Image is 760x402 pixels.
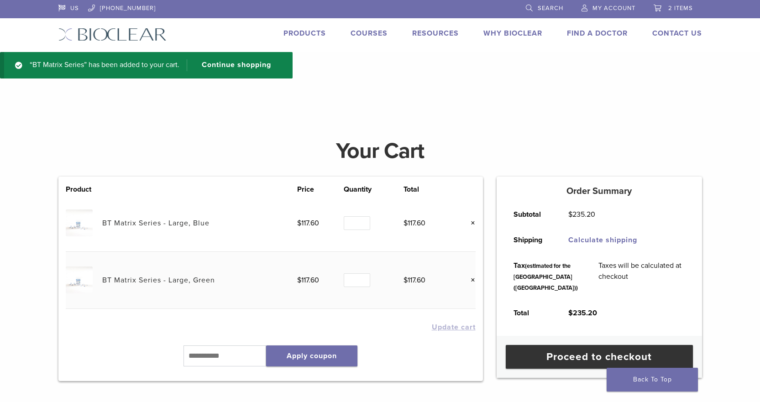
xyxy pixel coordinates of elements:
a: Courses [351,29,388,38]
span: $ [568,308,573,318]
span: $ [404,276,408,285]
th: Subtotal [503,202,558,227]
bdi: 117.60 [404,276,425,285]
button: Update cart [432,324,476,331]
th: Total [503,300,558,326]
img: BT Matrix Series - Large, Blue [66,209,93,236]
bdi: 117.60 [297,276,319,285]
a: Find A Doctor [567,29,628,38]
a: Remove this item [464,217,476,229]
span: $ [297,276,301,285]
a: Proceed to checkout [506,345,693,369]
th: Tax [503,253,588,300]
img: Bioclear [58,28,167,41]
a: Remove this item [464,274,476,286]
img: BT Matrix Series - Large, Green [66,266,93,293]
td: Taxes will be calculated at checkout [588,253,695,300]
bdi: 235.20 [568,308,597,318]
a: BT Matrix Series - Large, Green [102,276,215,285]
a: Why Bioclear [483,29,542,38]
th: Shipping [503,227,558,253]
a: Contact Us [652,29,702,38]
span: $ [404,219,408,228]
span: My Account [592,5,635,12]
small: (estimated for the [GEOGRAPHIC_DATA] ([GEOGRAPHIC_DATA])) [514,262,578,292]
span: 2 items [668,5,693,12]
a: Resources [412,29,459,38]
a: Calculate shipping [568,235,637,245]
bdi: 117.60 [404,219,425,228]
h1: Your Cart [52,140,709,162]
bdi: 117.60 [297,219,319,228]
a: Continue shopping [187,59,278,71]
span: $ [568,210,572,219]
span: $ [297,219,301,228]
th: Product [66,184,102,195]
th: Quantity [344,184,403,195]
button: Apply coupon [266,345,357,366]
a: Back To Top [607,368,698,392]
th: Total [404,184,451,195]
th: Price [297,184,344,195]
span: Search [538,5,563,12]
a: BT Matrix Series - Large, Blue [102,219,210,228]
h5: Order Summary [497,186,702,197]
a: Products [283,29,326,38]
bdi: 235.20 [568,210,595,219]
